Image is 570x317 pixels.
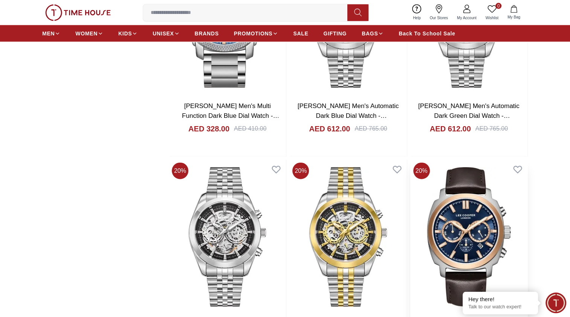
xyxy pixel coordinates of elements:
a: [PERSON_NAME] Men's Multi Function Dark Blue Dial Watch - LC08177.390 [182,102,279,129]
span: MEN [42,30,55,37]
h4: AED 612.00 [430,123,471,134]
span: My Bag [504,14,523,20]
a: 0Wishlist [481,3,503,22]
a: [PERSON_NAME] Men's Automatic Dark Green Dial Watch - LC08176.370 [418,102,520,129]
span: Help [410,15,424,21]
a: Our Stores [425,3,452,22]
span: KIDS [118,30,132,37]
img: Lee Cooper Men's Automatic Black Dial Watch - LC08176.250 [289,160,406,314]
span: BRANDS [195,30,219,37]
span: WOMEN [75,30,98,37]
div: AED 765.00 [475,124,508,133]
h4: AED 328.00 [188,123,229,134]
a: GIFTING [323,27,347,40]
span: Our Stores [427,15,451,21]
a: PROMOTIONS [234,27,278,40]
a: KIDS [118,27,138,40]
div: AED 410.00 [234,124,266,133]
span: GIFTING [323,30,347,37]
span: UNISEX [153,30,174,37]
div: AED 765.00 [355,124,387,133]
span: BAGS [362,30,378,37]
a: Back To School Sale [399,27,455,40]
img: ... [45,5,111,21]
img: Lee Cooper Men's Automatic Black Dial Watch - LC08176.350 [169,160,286,314]
p: Talk to our watch expert! [468,304,532,310]
h4: AED 612.00 [309,123,350,134]
span: 20 % [292,163,309,179]
span: PROMOTIONS [234,30,273,37]
button: My Bag [503,4,525,21]
a: MEN [42,27,60,40]
span: My Account [454,15,480,21]
span: Wishlist [483,15,501,21]
span: 20 % [172,163,188,179]
a: [PERSON_NAME] Men's Automatic Dark Blue Dial Watch - LC08176.390 [298,102,399,129]
div: Chat Widget [546,293,566,313]
a: WOMEN [75,27,103,40]
span: SALE [293,30,308,37]
a: Help [408,3,425,22]
span: Back To School Sale [399,30,455,37]
img: Lee Cooper Men's Multi Function Dark Blue Dial Watch - LC08172.592 [410,160,527,314]
a: UNISEX [153,27,179,40]
span: 0 [495,3,501,9]
a: BRANDS [195,27,219,40]
span: 20 % [413,163,430,179]
a: BAGS [362,27,384,40]
a: SALE [293,27,308,40]
div: Hey there! [468,296,532,303]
